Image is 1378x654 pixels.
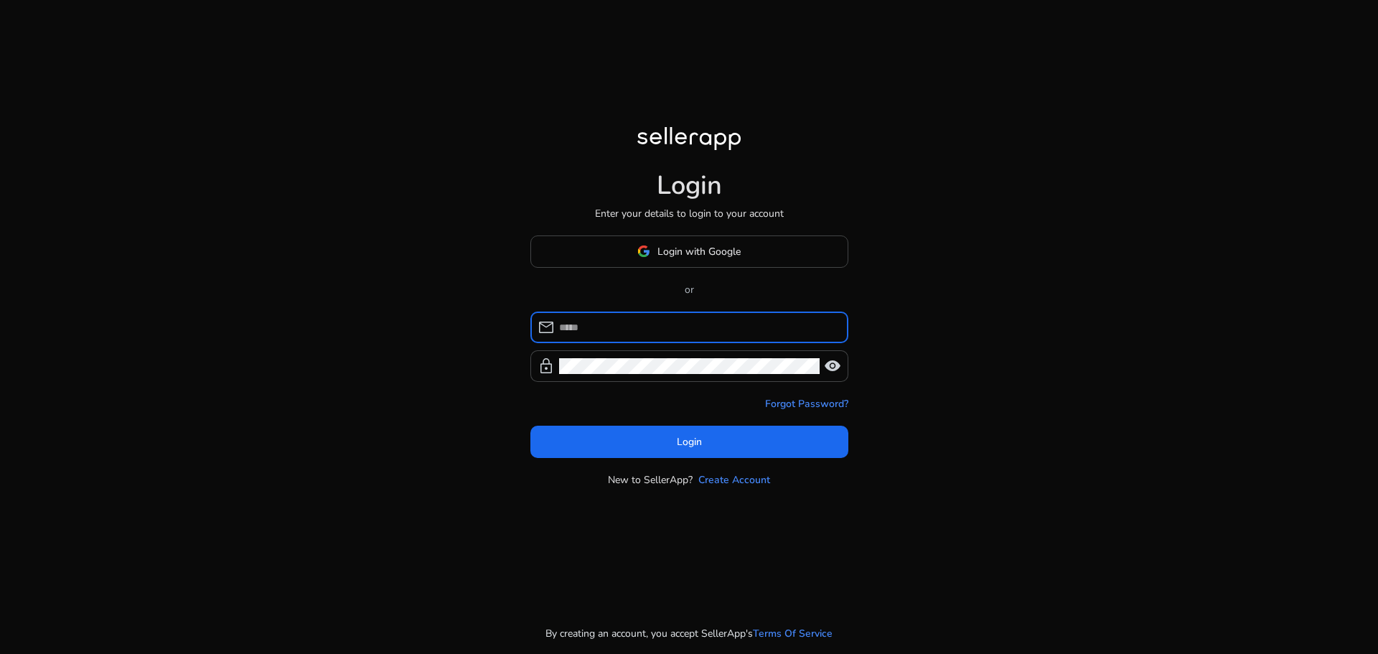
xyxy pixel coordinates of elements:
span: Login [677,434,702,449]
h1: Login [657,170,722,201]
a: Create Account [698,472,770,487]
button: Login [530,426,848,458]
p: Enter your details to login to your account [595,206,784,221]
span: lock [538,358,555,375]
p: New to SellerApp? [608,472,693,487]
img: google-logo.svg [637,245,650,258]
button: Login with Google [530,235,848,268]
span: Login with Google [657,244,741,259]
a: Terms Of Service [753,626,833,641]
span: mail [538,319,555,336]
p: or [530,282,848,297]
span: visibility [824,358,841,375]
a: Forgot Password? [765,396,848,411]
